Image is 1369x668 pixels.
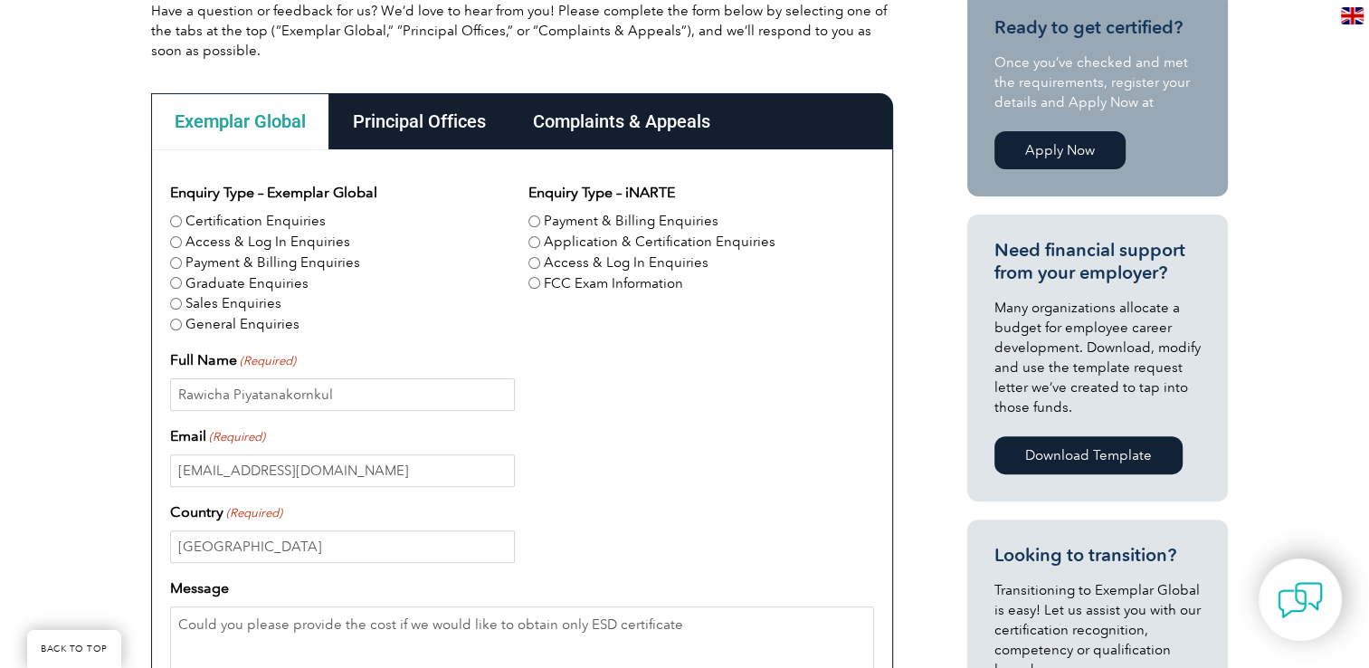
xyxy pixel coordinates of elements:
[528,182,675,204] legend: Enquiry Type – iNARTE
[238,352,296,370] span: (Required)
[1341,7,1364,24] img: en
[544,211,718,232] label: Payment & Billing Enquiries
[185,253,360,273] label: Payment & Billing Enquiries
[151,1,893,61] p: Have a question or feedback for us? We’d love to hear from you! Please complete the form below by...
[170,182,377,204] legend: Enquiry Type – Exemplar Global
[185,211,326,232] label: Certification Enquiries
[994,298,1201,417] p: Many organizations allocate a budget for employee career development. Download, modify and use th...
[544,273,683,294] label: FCC Exam Information
[185,273,309,294] label: Graduate Enquiries
[544,253,708,273] label: Access & Log In Enquiries
[994,239,1201,284] h3: Need financial support from your employer?
[1278,577,1323,623] img: contact-chat.png
[994,52,1201,112] p: Once you’ve checked and met the requirements, register your details and Apply Now at
[207,428,265,446] span: (Required)
[509,93,734,149] div: Complaints & Appeals
[994,131,1126,169] a: Apply Now
[544,232,775,253] label: Application & Certification Enquiries
[27,630,121,668] a: BACK TO TOP
[170,425,265,447] label: Email
[994,544,1201,567] h3: Looking to transition?
[185,232,350,253] label: Access & Log In Enquiries
[170,501,282,523] label: Country
[170,577,229,599] label: Message
[224,504,282,522] span: (Required)
[170,349,296,371] label: Full Name
[329,93,509,149] div: Principal Offices
[994,436,1183,474] a: Download Template
[185,293,281,314] label: Sales Enquiries
[151,93,329,149] div: Exemplar Global
[185,314,299,335] label: General Enquiries
[994,16,1201,39] h3: Ready to get certified?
